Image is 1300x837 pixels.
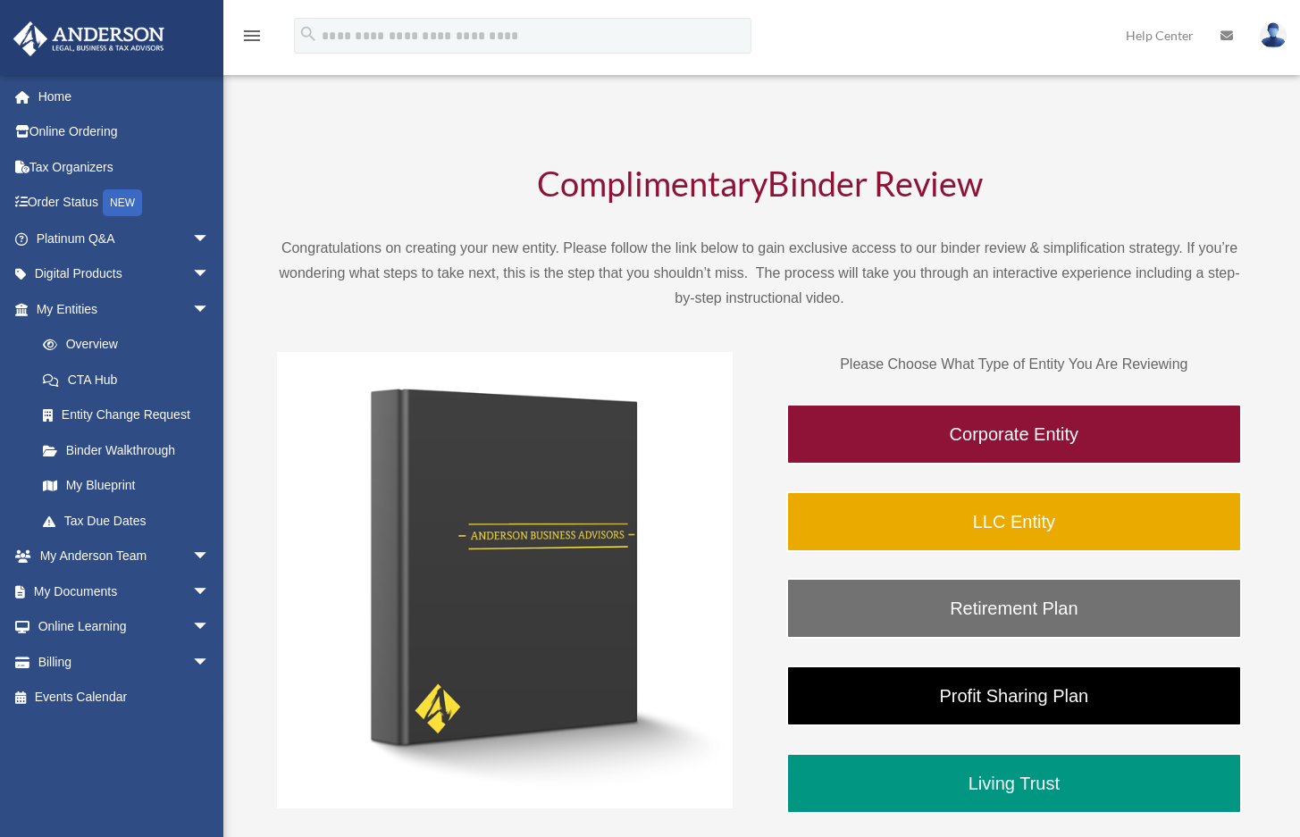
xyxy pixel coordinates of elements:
[13,221,237,256] a: Platinum Q&Aarrow_drop_down
[786,404,1242,465] a: Corporate Entity
[241,25,263,46] i: menu
[13,291,237,327] a: My Entitiesarrow_drop_down
[13,114,237,150] a: Online Ordering
[8,21,170,56] img: Anderson Advisors Platinum Portal
[13,539,237,574] a: My Anderson Teamarrow_drop_down
[1260,22,1287,48] img: User Pic
[192,539,228,575] span: arrow_drop_down
[786,578,1242,639] a: Retirement Plan
[25,503,237,539] a: Tax Due Dates
[192,644,228,681] span: arrow_drop_down
[241,31,263,46] a: menu
[786,665,1242,726] a: Profit Sharing Plan
[786,491,1242,552] a: LLC Entity
[192,609,228,646] span: arrow_drop_down
[13,256,237,292] a: Digital Productsarrow_drop_down
[537,163,767,204] span: Complimentary
[25,362,237,398] a: CTA Hub
[13,609,237,645] a: Online Learningarrow_drop_down
[103,189,142,216] div: NEW
[767,163,983,204] span: Binder Review
[13,644,237,680] a: Billingarrow_drop_down
[25,398,237,433] a: Entity Change Request
[277,236,1242,311] p: Congratulations on creating your new entity. Please follow the link below to gain exclusive acces...
[13,149,237,185] a: Tax Organizers
[25,432,228,468] a: Binder Walkthrough
[13,185,237,222] a: Order StatusNEW
[786,753,1242,814] a: Living Trust
[13,79,237,114] a: Home
[192,291,228,328] span: arrow_drop_down
[25,468,237,504] a: My Blueprint
[13,573,237,609] a: My Documentsarrow_drop_down
[192,573,228,610] span: arrow_drop_down
[25,327,237,363] a: Overview
[192,221,228,257] span: arrow_drop_down
[13,680,237,716] a: Events Calendar
[192,256,228,293] span: arrow_drop_down
[298,24,318,44] i: search
[786,352,1242,377] p: Please Choose What Type of Entity You Are Reviewing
